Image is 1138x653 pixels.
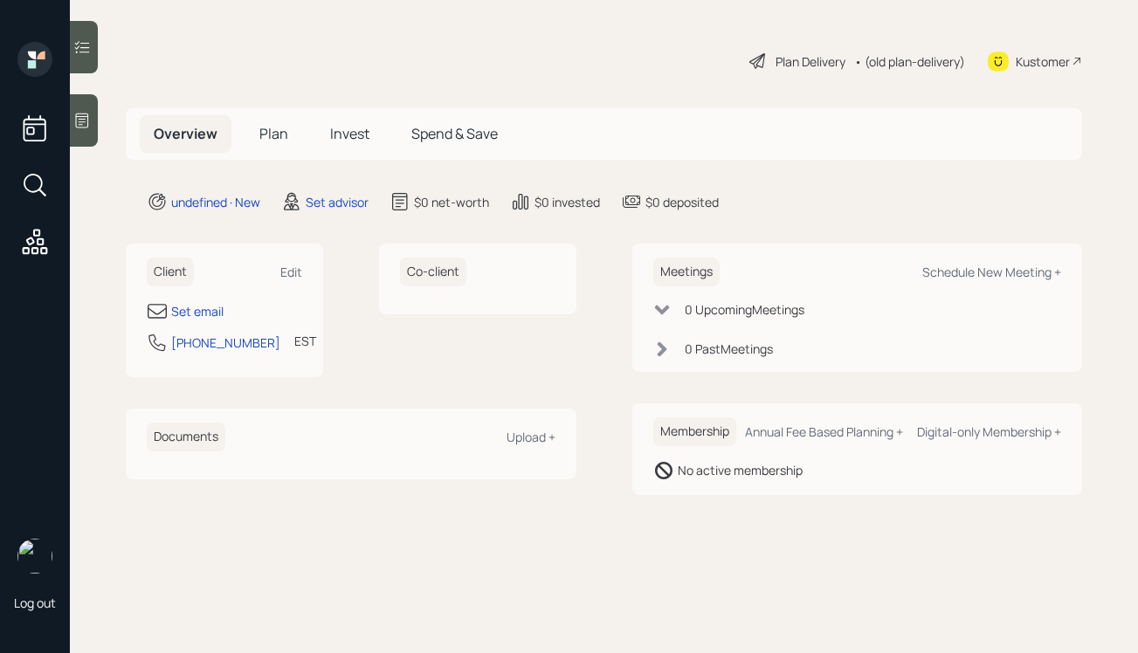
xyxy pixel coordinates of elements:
span: Spend & Save [411,124,498,143]
h6: Meetings [653,258,720,286]
div: $0 invested [535,193,600,211]
div: $0 net-worth [414,193,489,211]
div: Annual Fee Based Planning + [745,423,903,440]
div: Upload + [507,429,555,445]
div: EST [294,332,316,350]
h6: Client [147,258,194,286]
div: [PHONE_NUMBER] [171,333,280,352]
h6: Co-client [400,258,466,286]
span: Invest [330,124,369,143]
div: Schedule New Meeting + [922,264,1061,280]
img: retirable_logo.png [17,539,52,574]
div: Plan Delivery [776,52,845,71]
div: 0 Upcoming Meeting s [685,300,804,319]
span: Overview [154,124,217,143]
div: Set email [171,302,224,320]
span: Plan [259,124,288,143]
div: undefined · New [171,193,260,211]
h6: Documents [147,423,225,451]
div: Edit [280,264,302,280]
div: Log out [14,595,56,611]
div: 0 Past Meeting s [685,340,773,358]
div: No active membership [678,461,803,479]
div: Kustomer [1016,52,1070,71]
div: • (old plan-delivery) [854,52,965,71]
h6: Membership [653,417,736,446]
div: Set advisor [306,193,369,211]
div: Digital-only Membership + [917,423,1061,440]
div: $0 deposited [645,193,719,211]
